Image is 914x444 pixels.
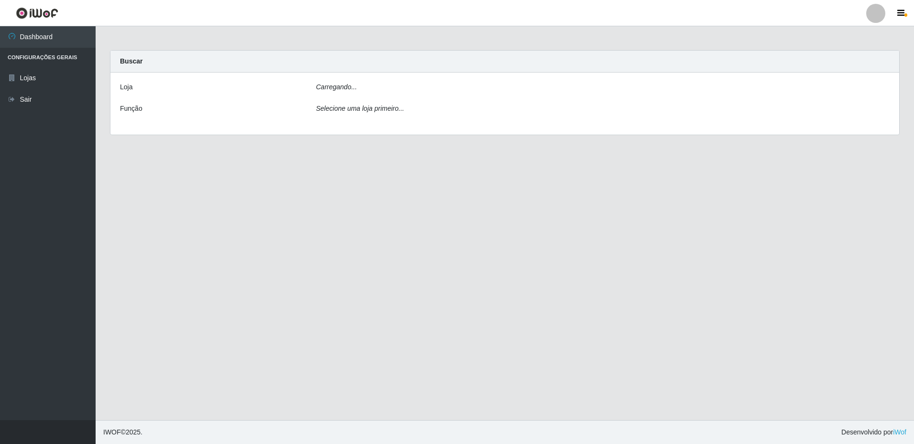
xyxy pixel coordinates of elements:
span: Desenvolvido por [841,427,906,437]
i: Selecione uma loja primeiro... [316,105,404,112]
label: Loja [120,82,132,92]
span: © 2025 . [103,427,142,437]
span: IWOF [103,428,121,436]
i: Carregando... [316,83,357,91]
label: Função [120,104,142,114]
img: CoreUI Logo [16,7,58,19]
a: iWof [893,428,906,436]
strong: Buscar [120,57,142,65]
